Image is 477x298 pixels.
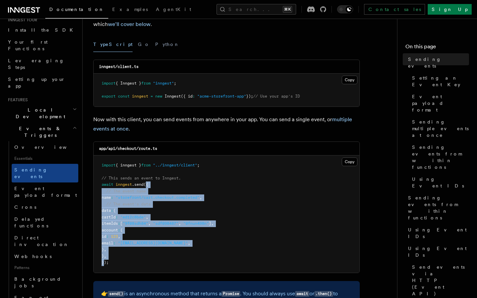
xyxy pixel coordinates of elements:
code: .then() [314,291,333,297]
span: // Use your app's ID [253,94,300,99]
span: : [111,195,113,200]
a: Sending events from within functions [405,192,469,224]
span: Setting up your app [8,77,65,89]
span: "acme-storefront-app" [197,94,246,99]
span: "0fnun498n" [183,221,209,226]
button: Toggle dark mode [337,5,353,13]
span: Leveraging Steps [8,58,64,70]
span: : [106,234,109,239]
kbd: ⌘K [283,6,292,13]
span: , [211,221,214,226]
span: , [188,241,190,245]
span: Inngest [165,94,181,99]
span: Documentation [49,7,104,12]
code: await [295,291,309,297]
span: id [102,234,106,239]
a: Install the SDK [5,24,78,36]
span: { Inngest } [116,81,141,86]
span: = [151,94,153,99]
a: Sending events from within functions [409,141,469,173]
span: { [113,208,116,213]
span: [ [120,221,123,226]
span: Crons [14,204,36,210]
a: Background jobs [12,273,78,292]
span: , [104,254,106,258]
span: Patterns [12,262,78,273]
span: Background jobs [14,276,61,288]
span: new [155,94,162,99]
span: { inngest } [116,163,141,167]
a: Sending events [12,164,78,182]
span: export [102,94,116,99]
a: Examples [108,2,152,18]
span: Direct invocation [14,235,69,247]
button: Python [155,37,180,52]
span: cartId [102,215,116,219]
a: Crons [12,201,78,213]
button: Search...⌘K [217,4,296,15]
span: const [118,94,130,99]
button: TypeScript [93,37,133,52]
span: AgentKit [156,7,191,12]
span: : [118,228,120,232]
span: "ed12c8bde" [120,215,146,219]
a: Your first Functions [5,36,78,55]
span: Sending events [14,167,48,179]
a: Using Event IDs [405,242,469,261]
span: , [179,221,181,226]
span: { [120,228,123,232]
a: Overview [12,141,78,153]
button: Copy [342,76,357,84]
span: Using Event IDs [408,245,469,258]
span: : [111,208,113,213]
span: email [102,241,113,245]
a: Sign Up [428,4,472,15]
span: } [102,254,104,258]
code: app/api/checkout/route.ts [99,146,157,151]
code: inngest/client.ts [99,64,139,69]
code: send() [108,291,124,297]
code: Promise [222,291,240,297]
span: Your first Functions [8,39,48,51]
span: Sending events from within functions [412,144,469,170]
span: Setting an Event Key [412,75,469,88]
span: Sending events from within functions [408,194,469,221]
span: : [118,221,120,226]
span: Using Event IDs [408,226,469,240]
span: Events & Triggers [5,125,73,139]
span: inngest [116,182,132,187]
a: Documentation [45,2,108,19]
span: Event payload format [14,186,77,198]
button: Events & Triggers [5,123,78,141]
span: // The event's data [106,202,151,206]
span: "inngest" [153,81,174,86]
a: Sending multiple events at once [409,116,469,141]
p: Now with this client, you can send events from anywhere in your app. You can send a single event,... [93,115,360,134]
a: Direct invocation [12,232,78,250]
button: Go [138,37,150,52]
span: from [141,81,151,86]
span: data [102,208,111,213]
span: from [141,163,151,167]
span: Examples [112,7,148,12]
span: .send [132,182,144,187]
a: Using Event IDs [409,173,469,192]
span: Features [5,97,28,103]
a: Event payload format [409,91,469,116]
span: name [102,195,111,200]
span: : [113,241,116,245]
span: , [104,247,106,252]
span: // The event name [106,189,146,193]
span: "[EMAIL_ADDRESS][DOMAIN_NAME]" [118,241,188,245]
a: Setting up your app [5,73,78,92]
span: "sdf098487" [153,221,179,226]
span: Delayed functions [14,216,48,228]
span: "storefront/cart.checkout.completed" [116,195,200,200]
span: inngest [132,94,148,99]
span: Sending events [408,56,469,69]
span: Essentials [12,153,78,164]
a: Webhooks [12,250,78,262]
span: // This sends an event to Inngest. [102,176,181,180]
span: ({ [144,182,148,187]
span: }); [246,94,253,99]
